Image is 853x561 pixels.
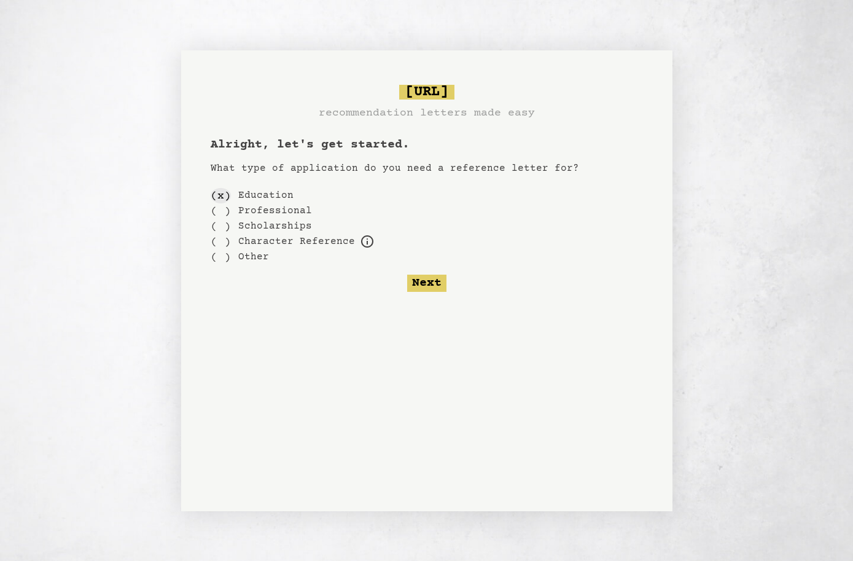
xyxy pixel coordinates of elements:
[238,203,312,218] label: Professional
[211,219,231,234] div: ( )
[238,234,355,249] label: For example, loans, housing applications, parole, professional certification, etc.
[211,161,643,176] p: What type of application do you need a reference letter for?
[211,188,231,203] div: ( x )
[211,249,231,265] div: ( )
[319,104,535,122] h3: recommendation letters made easy
[211,203,231,219] div: ( )
[407,275,446,292] button: Next
[211,234,231,249] div: ( )
[211,136,643,154] h1: Alright, let's get started.
[238,249,269,264] label: Other
[238,188,294,203] label: Education
[399,85,454,100] span: [URL]
[238,219,312,233] label: Scholarships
